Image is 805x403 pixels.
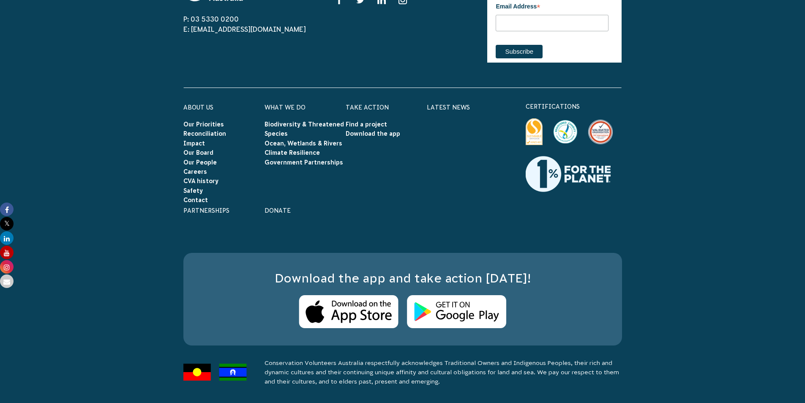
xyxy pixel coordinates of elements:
[299,295,398,329] img: Apple Store Logo
[265,358,622,386] p: Conservation Volunteers Australia respectfully acknowledges Traditional Owners and Indigenous Peo...
[346,121,387,128] a: Find a project
[346,104,389,111] a: Take Action
[265,159,343,166] a: Government Partnerships
[183,121,224,128] a: Our Priorities
[183,140,205,147] a: Impact
[183,104,213,111] a: About Us
[183,207,229,214] a: Partnerships
[265,207,291,214] a: Donate
[183,168,207,175] a: Careers
[183,130,226,137] a: Reconciliation
[496,45,543,58] input: Subscribe
[183,15,239,23] a: P: 03 5330 0200
[407,295,506,329] img: Android Store Logo
[265,121,344,137] a: Biodiversity & Threatened Species
[200,270,605,287] h3: Download the app and take action [DATE]!
[183,364,247,381] img: Flags
[183,187,203,194] a: Safety
[183,197,208,203] a: Contact
[183,159,217,166] a: Our People
[265,140,342,147] a: Ocean, Wetlands & Rivers
[346,130,400,137] a: Download the app
[183,149,213,156] a: Our Board
[427,104,470,111] a: Latest News
[183,25,306,33] a: E: [EMAIL_ADDRESS][DOMAIN_NAME]
[183,178,218,184] a: CVA history
[526,101,622,112] p: certifications
[265,104,306,111] a: What We Do
[265,149,320,156] a: Climate Resilience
